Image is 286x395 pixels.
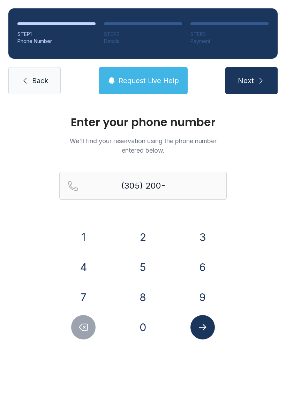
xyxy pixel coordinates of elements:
span: Request Live Help [119,76,179,86]
button: Delete number [71,315,96,339]
div: Phone Number [17,38,96,45]
span: Back [32,76,48,86]
p: We'll find your reservation using the phone number entered below. [59,136,227,155]
div: STEP 1 [17,31,96,38]
div: STEP 2 [104,31,182,38]
button: 3 [190,225,215,249]
button: 1 [71,225,96,249]
button: 5 [131,255,155,279]
button: 9 [190,285,215,309]
button: 6 [190,255,215,279]
span: Next [238,76,254,86]
button: 0 [131,315,155,339]
button: 4 [71,255,96,279]
input: Reservation phone number [59,172,227,200]
button: 8 [131,285,155,309]
div: Payment [190,38,269,45]
h1: Enter your phone number [59,117,227,128]
div: Details [104,38,182,45]
button: 2 [131,225,155,249]
button: 7 [71,285,96,309]
button: Submit lookup form [190,315,215,339]
div: STEP 3 [190,31,269,38]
